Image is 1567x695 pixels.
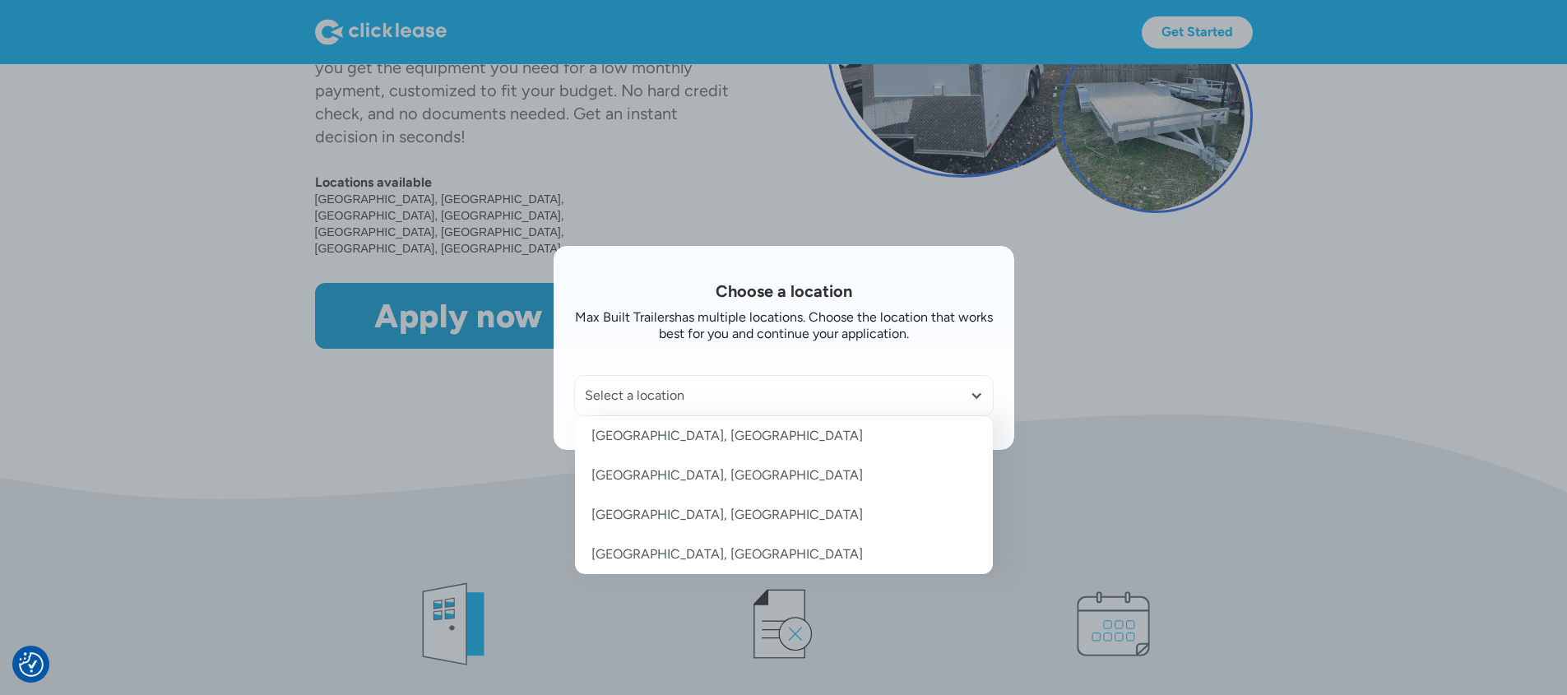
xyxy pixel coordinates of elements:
div: Select a location [575,376,993,415]
nav: Select a location [575,416,993,574]
h1: Choose a location [574,280,994,303]
div: Max Built Trailers [575,309,675,325]
div: Select a location [585,387,983,404]
div: has multiple locations. Choose the location that works best for you and continue your application. [659,309,993,341]
img: Revisit consent button [19,652,44,677]
a: [GEOGRAPHIC_DATA], [GEOGRAPHIC_DATA] [575,416,993,456]
button: Consent Preferences [19,652,44,677]
a: [GEOGRAPHIC_DATA], [GEOGRAPHIC_DATA] [575,495,993,535]
a: [GEOGRAPHIC_DATA], [GEOGRAPHIC_DATA] [575,535,993,574]
a: [GEOGRAPHIC_DATA], [GEOGRAPHIC_DATA] [575,456,993,495]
